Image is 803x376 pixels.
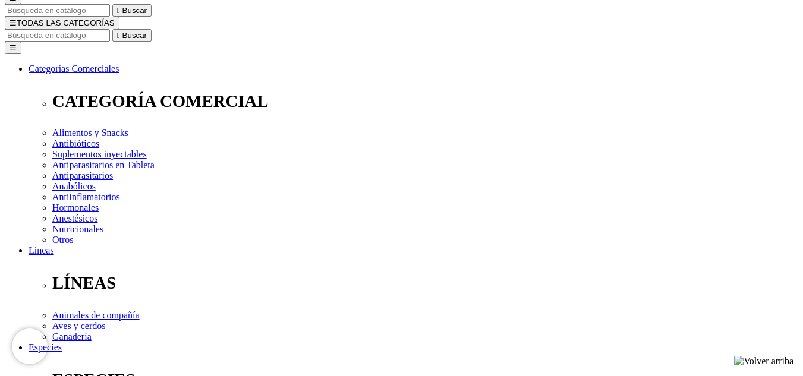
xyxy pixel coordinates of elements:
[112,4,152,17] button:  Buscar
[122,6,147,15] span: Buscar
[52,321,105,331] a: Aves y cerdos
[52,160,155,170] a: Antiparasitarios en Tableta
[29,245,54,255] a: Líneas
[52,310,140,320] a: Animales de compañía
[122,31,147,40] span: Buscar
[52,331,92,342] a: Ganadería
[52,203,99,213] a: Hormonales
[5,17,119,29] button: ☰TODAS LAS CATEGORÍAS
[52,181,96,191] a: Anabólicos
[52,91,798,111] p: CATEGORÍA COMERCIAL
[10,18,17,27] span: ☰
[29,342,62,352] a: Especies
[52,170,113,181] a: Antiparasitarios
[12,328,48,364] iframe: Brevo live chat
[52,138,99,148] a: Antibióticos
[734,356,793,366] img: Volver arriba
[5,29,110,42] input: Buscar
[117,6,120,15] i: 
[52,128,128,138] a: Alimentos y Snacks
[52,224,103,234] a: Nutricionales
[117,31,120,40] i: 
[29,64,119,74] a: Categorías Comerciales
[52,213,97,223] a: Anestésicos
[52,149,147,159] a: Suplementos inyectables
[52,273,798,293] p: LÍNEAS
[5,42,21,54] button: ☰
[52,235,74,245] a: Otros
[52,192,120,202] a: Antiinflamatorios
[112,29,152,42] button:  Buscar
[5,4,110,17] input: Buscar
